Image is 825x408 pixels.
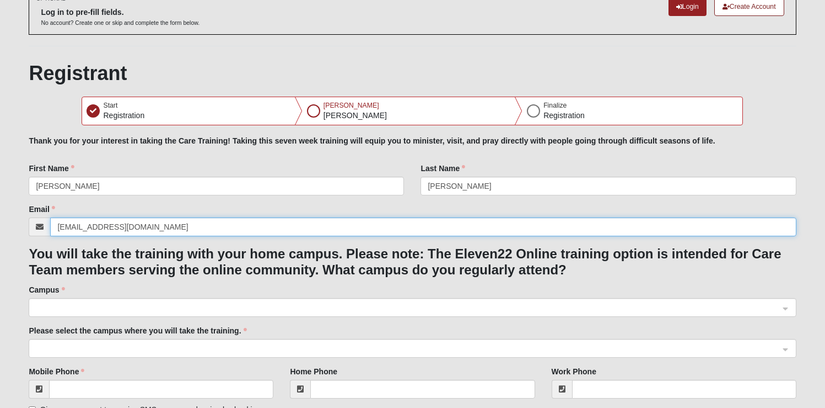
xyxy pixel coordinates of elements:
[103,102,117,109] span: Start
[29,204,55,215] label: Email
[41,19,199,27] p: No account? Create one or skip and complete the form below.
[323,110,387,121] p: [PERSON_NAME]
[29,366,84,377] label: Mobile Phone
[29,325,246,336] label: Please select the campus where you will take the training.
[41,8,199,17] h6: Log in to pre-fill fields.
[29,246,796,278] h3: You will take the training with your home campus. Please note: The Eleven22 Online training optio...
[543,102,567,109] span: Finalize
[103,110,144,121] p: Registration
[323,102,379,109] span: [PERSON_NAME]
[290,366,337,377] label: Home Phone
[543,110,585,121] p: Registration
[552,366,596,377] label: Work Phone
[29,136,796,146] h5: Thank you for your interest in taking the Care Training! Taking this seven week training will equ...
[29,163,74,174] label: First Name
[420,163,465,174] label: Last Name
[29,61,796,85] h1: Registrant
[29,284,64,295] label: Campus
